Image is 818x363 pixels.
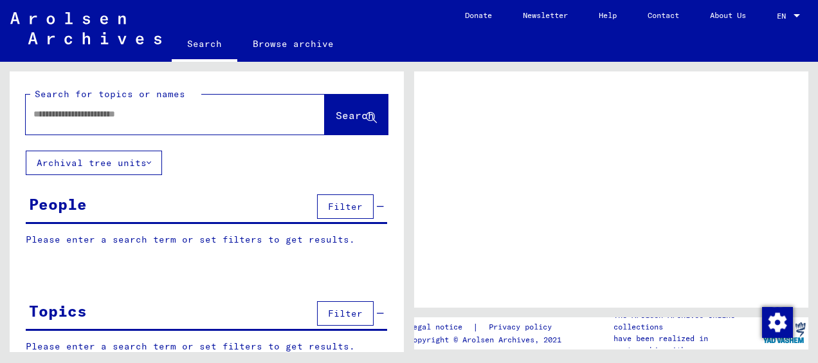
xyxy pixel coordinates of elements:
p: Copyright © Arolsen Archives, 2021 [408,334,567,346]
span: Search [336,109,374,122]
span: EN [777,12,791,21]
span: Filter [328,201,363,212]
img: Change consent [762,307,793,338]
span: Filter [328,308,363,319]
mat-label: Search for topics or names [35,88,185,100]
p: have been realized in partnership with [613,333,759,356]
img: yv_logo.png [760,317,808,349]
div: People [29,192,87,216]
img: Arolsen_neg.svg [10,12,161,44]
button: Archival tree units [26,151,162,175]
button: Search [325,95,388,135]
button: Filter [317,194,374,219]
p: The Arolsen Archives online collections [613,310,759,333]
div: Topics [29,299,87,322]
a: Legal notice [408,321,473,334]
div: Change consent [761,306,792,337]
button: Filter [317,301,374,326]
a: Browse archive [237,28,349,59]
p: Please enter a search term or set filters to get results. [26,233,387,247]
div: | [408,321,567,334]
a: Privacy policy [478,321,567,334]
a: Search [172,28,237,62]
